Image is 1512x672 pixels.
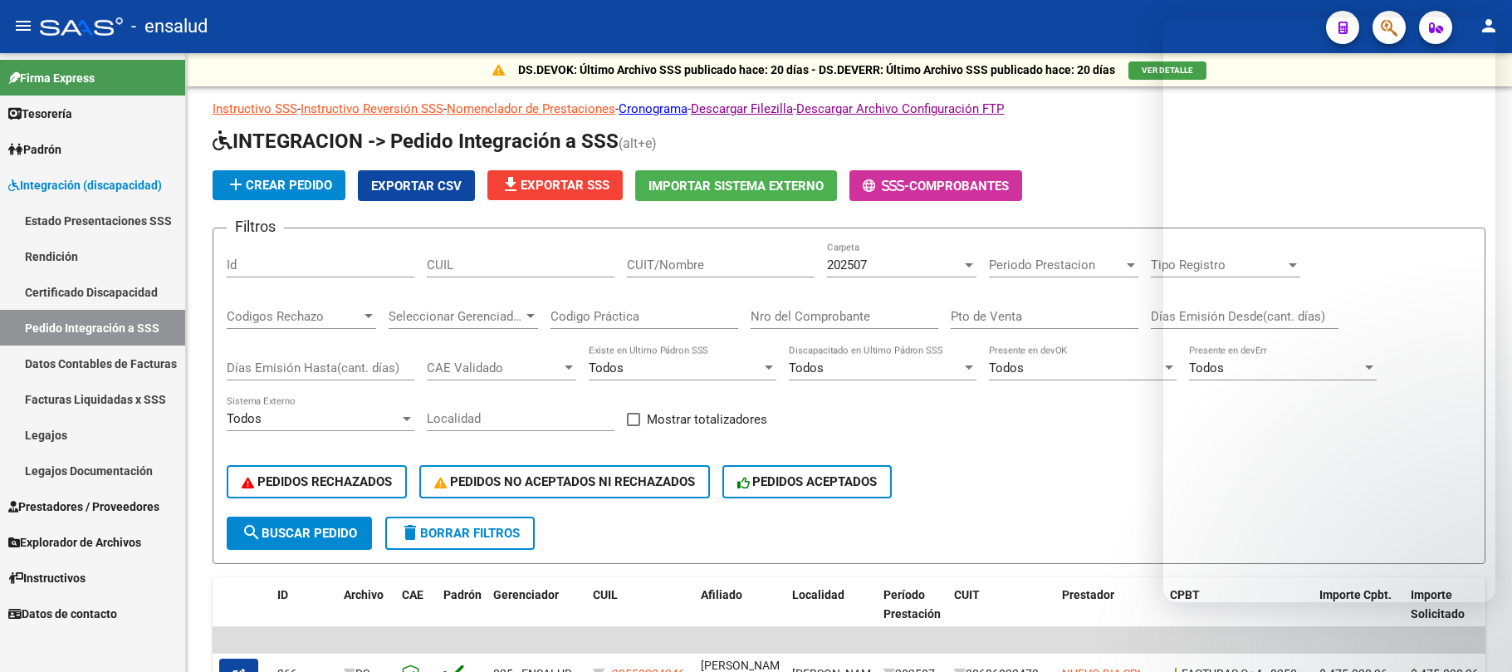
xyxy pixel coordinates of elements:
[737,474,878,489] span: PEDIDOS ACEPTADOS
[227,309,361,324] span: Codigos Rechazo
[385,517,535,550] button: Borrar Filtros
[242,522,262,542] mat-icon: search
[789,361,824,375] span: Todos
[337,577,395,650] datatable-header-cell: Archivo
[722,465,893,498] button: PEDIDOS ACEPTADOS
[589,361,624,375] span: Todos
[8,69,95,87] span: Firma Express
[371,179,462,194] span: Exportar CSV
[493,588,559,601] span: Gerenciador
[213,101,297,116] a: Instructivo SSS
[301,101,443,116] a: Instructivo Reversión SSS
[849,170,1022,201] button: -Comprobantes
[792,588,844,601] span: Localidad
[227,411,262,426] span: Todos
[1456,616,1495,655] iframe: Intercom live chat
[131,8,208,45] span: - ensalud
[883,588,941,620] span: Período Prestación
[395,577,437,650] datatable-header-cell: CAE
[400,526,520,541] span: Borrar Filtros
[785,577,877,650] datatable-header-cell: Localidad
[213,100,1485,118] p: - - - - -
[437,577,487,650] datatable-header-cell: Padrón
[648,179,824,194] span: Importar Sistema Externo
[635,170,837,201] button: Importar Sistema Externo
[1479,16,1499,36] mat-icon: person
[796,101,1004,116] a: Descargar Archivo Configuración FTP
[1128,61,1206,80] button: VER DETALLE
[1151,258,1285,272] span: Tipo Registro
[701,588,742,601] span: Afiliado
[389,309,523,324] span: Seleccionar Gerenciador
[989,258,1123,272] span: Periodo Prestacion
[419,465,710,498] button: PEDIDOS NO ACEPTADOS NI RECHAZADOS
[487,577,586,650] datatable-header-cell: Gerenciador
[8,498,159,516] span: Prestadores / Proveedores
[619,135,657,151] span: (alt+e)
[8,533,141,552] span: Explorador de Archivos
[1163,17,1495,602] iframe: Intercom live chat
[358,170,475,201] button: Exportar CSV
[586,577,694,650] datatable-header-cell: CUIL
[213,130,619,153] span: INTEGRACION -> Pedido Integración a SSS
[242,474,392,489] span: PEDIDOS RECHAZADOS
[277,588,288,601] span: ID
[226,174,246,194] mat-icon: add
[863,179,909,194] span: -
[487,170,623,200] button: Exportar SSS
[1062,588,1114,601] span: Prestador
[877,577,947,650] datatable-header-cell: Período Prestación
[1055,577,1163,650] datatable-header-cell: Prestador
[593,588,618,601] span: CUIL
[619,101,687,116] a: Cronograma
[427,361,561,375] span: CAE Validado
[227,215,284,238] h3: Filtros
[1142,66,1193,75] span: VER DETALLE
[1313,577,1404,650] datatable-header-cell: Importe Cpbt.
[242,526,357,541] span: Buscar Pedido
[447,101,615,116] a: Nomenclador de Prestaciones
[344,588,384,601] span: Archivo
[8,105,72,123] span: Tesorería
[947,577,1055,650] datatable-header-cell: CUIT
[443,588,482,601] span: Padrón
[1404,577,1495,650] datatable-header-cell: Importe Solicitado
[227,465,407,498] button: PEDIDOS RECHAZADOS
[227,517,372,550] button: Buscar Pedido
[954,588,980,601] span: CUIT
[8,569,86,587] span: Instructivos
[694,577,785,650] datatable-header-cell: Afiliado
[1163,577,1313,650] datatable-header-cell: CPBT
[400,522,420,542] mat-icon: delete
[226,178,332,193] span: Crear Pedido
[8,140,61,159] span: Padrón
[501,174,521,194] mat-icon: file_download
[501,178,609,193] span: Exportar SSS
[434,474,695,489] span: PEDIDOS NO ACEPTADOS NI RECHAZADOS
[518,61,1115,79] p: DS.DEVOK: Último Archivo SSS publicado hace: 20 días - DS.DEVERR: Último Archivo SSS publicado ha...
[402,588,423,601] span: CAE
[13,16,33,36] mat-icon: menu
[1411,588,1465,620] span: Importe Solicitado
[989,361,1024,375] span: Todos
[647,410,767,429] span: Mostrar totalizadores
[909,179,1009,194] span: Comprobantes
[827,258,867,272] span: 202507
[691,101,793,116] a: Descargar Filezilla
[8,605,117,623] span: Datos de contacto
[8,176,162,194] span: Integración (discapacidad)
[271,577,337,650] datatable-header-cell: ID
[213,170,345,200] button: Crear Pedido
